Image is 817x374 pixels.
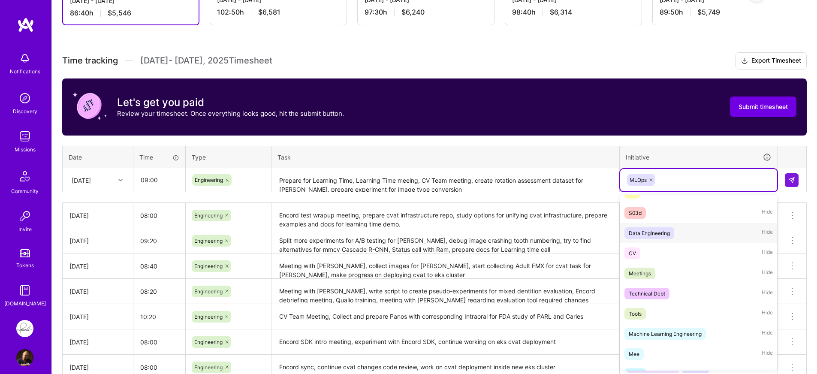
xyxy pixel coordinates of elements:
[139,153,179,162] div: Time
[194,288,223,295] span: Engineering
[16,128,33,145] img: teamwork
[186,146,271,168] th: Type
[15,166,35,187] img: Community
[69,287,126,296] div: [DATE]
[629,309,642,318] div: Tools
[684,364,701,371] span: MLOps
[133,229,185,252] input: HH:MM
[63,146,133,168] th: Date
[14,320,36,337] a: Pearl: ML Engineering Team
[365,8,487,17] div: 97:30 h
[133,280,185,303] input: HH:MM
[14,349,36,366] a: User Avatar
[272,305,618,329] textarea: CV Team Meeting, Collect and prepare Panos with corresponding Intraoral for FDA study of PARL and...
[70,9,192,18] div: 86:40 h
[762,247,773,259] span: Hide
[660,8,782,17] div: 89:50 h
[62,55,118,66] span: Time tracking
[762,328,773,340] span: Hide
[118,178,123,182] i: icon Chevron
[17,17,34,33] img: logo
[133,305,185,328] input: HH:MM
[629,208,642,217] div: S03d
[20,249,30,257] img: tokens
[629,249,636,258] div: CV
[272,169,618,192] textarea: Prepare for Learning Time, Learning Time meeing, CV Team meeting, create rotation assessment data...
[762,268,773,279] span: Hide
[272,229,618,253] textarea: Split more experiments for A/B testing for [PERSON_NAME], debug image crashing tooth numbering, t...
[762,308,773,320] span: Hide
[16,208,33,225] img: Invite
[630,177,647,183] span: MLOps
[108,9,131,18] span: $5,546
[69,312,126,321] div: [DATE]
[72,175,91,184] div: [DATE]
[194,238,223,244] span: Engineering
[69,338,126,347] div: [DATE]
[16,349,33,366] img: User Avatar
[133,331,185,353] input: HH:MM
[11,187,39,196] div: Community
[401,8,425,17] span: $6,240
[4,299,46,308] div: [DOMAIN_NAME]
[16,261,34,270] div: Tokens
[730,97,796,117] button: Submit timesheet
[629,229,670,238] div: Data Engineering
[16,320,33,337] img: Pearl: ML Engineering Team
[697,8,720,17] span: $5,749
[117,109,344,118] p: Review your timesheet. Once everything looks good, hit the submit button.
[785,173,799,187] div: null
[140,55,272,66] span: [DATE] - [DATE] , 2025 Timesheet
[217,8,340,17] div: 102:50 h
[194,364,223,371] span: Engineering
[736,52,807,69] button: Export Timesheet
[762,207,773,219] span: Hide
[762,348,773,360] span: Hide
[629,329,702,338] div: Machine Learning Engineering
[739,103,788,111] span: Submit timesheet
[117,96,344,109] h3: Let's get you paid
[194,212,223,219] span: Engineering
[629,364,671,371] span: CVAT Automation
[271,146,620,168] th: Task
[13,107,37,116] div: Discovery
[194,314,223,320] span: Engineering
[272,254,618,278] textarea: Meeting with [PERSON_NAME], collect images for [PERSON_NAME], start collecting Adult FMX for cvat...
[69,262,126,271] div: [DATE]
[762,288,773,299] span: Hide
[16,282,33,299] img: guide book
[194,263,223,269] span: Engineering
[133,204,185,227] input: HH:MM
[272,280,618,303] textarea: Meeting with [PERSON_NAME], write script to create pseudo-experiments for mixed dentition evaluat...
[195,177,223,183] span: Engineering
[629,269,651,278] div: Meetings
[69,363,126,372] div: [DATE]
[762,227,773,239] span: Hide
[258,8,280,17] span: $6,581
[72,89,107,123] img: coin
[629,350,639,359] div: Mee
[629,289,665,298] div: Technical Debt
[272,330,618,354] textarea: Encord SDK intro meeting, experiment with Encord SDK, continue working on eks cvat deployment
[550,8,572,17] span: $6,314
[16,50,33,67] img: bell
[626,152,772,162] div: Initiative
[741,57,748,66] i: icon Download
[69,236,126,245] div: [DATE]
[272,204,618,227] textarea: Encord test wrapup meeting, prepare cvat infrastructure repo, study options for unifying cvat inf...
[10,67,40,76] div: Notifications
[134,169,185,191] input: HH:MM
[15,145,36,154] div: Missions
[788,177,795,184] img: Submit
[194,339,223,345] span: Engineering
[512,8,635,17] div: 98:40 h
[16,90,33,107] img: discovery
[69,211,126,220] div: [DATE]
[133,255,185,277] input: HH:MM
[18,225,32,234] div: Invite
